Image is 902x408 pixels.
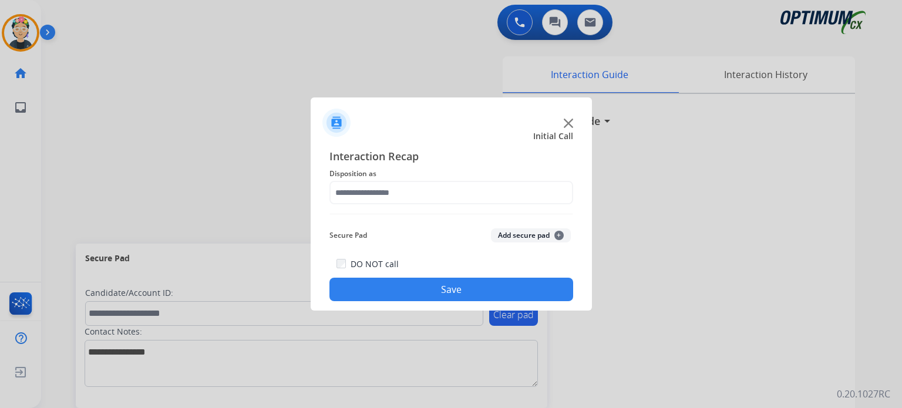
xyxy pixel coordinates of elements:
[329,278,573,301] button: Save
[554,231,564,240] span: +
[329,167,573,181] span: Disposition as
[322,109,351,137] img: contactIcon
[329,228,367,242] span: Secure Pad
[351,258,399,270] label: DO NOT call
[329,148,573,167] span: Interaction Recap
[533,130,573,142] span: Initial Call
[837,387,890,401] p: 0.20.1027RC
[491,228,571,242] button: Add secure pad+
